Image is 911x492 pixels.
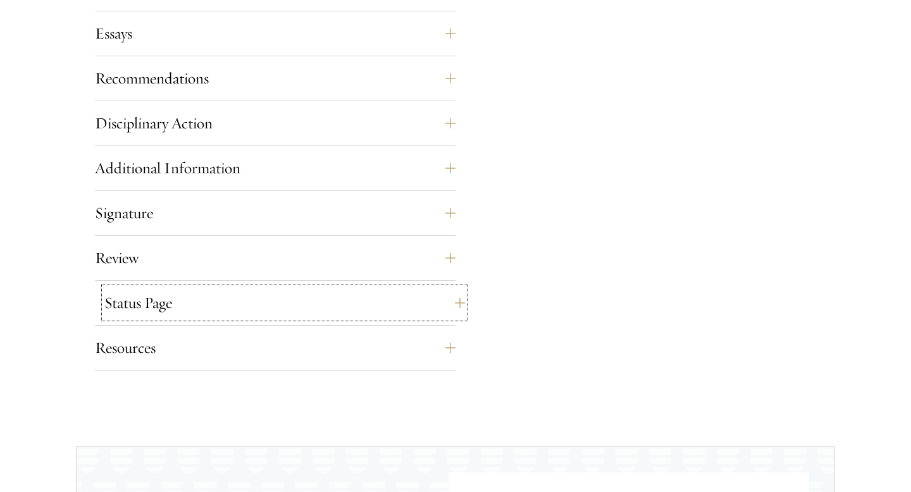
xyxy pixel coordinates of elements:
[95,153,455,183] button: Additional Information
[95,333,455,363] button: Resources
[95,108,455,138] button: Disciplinary Action
[95,18,455,49] button: Essays
[95,198,455,228] button: Signature
[95,243,455,273] button: Review
[104,288,465,318] button: Status Page
[95,63,455,94] button: Recommendations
